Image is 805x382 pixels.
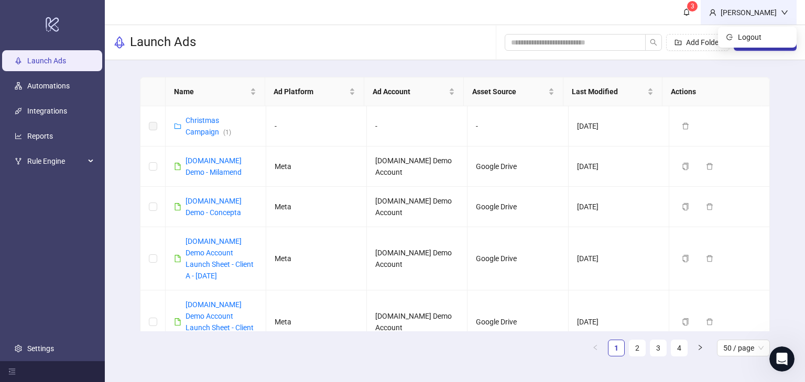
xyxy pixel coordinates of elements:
[27,151,85,172] span: Rule Engine
[186,237,254,280] a: [DOMAIN_NAME] Demo Account Launch Sheet - Client A - [DATE]
[587,340,604,356] button: left
[723,340,764,356] span: 50 / page
[467,106,568,147] td: -
[592,344,599,351] span: left
[467,187,568,227] td: Google Drive
[27,344,54,353] a: Settings
[682,163,689,170] span: copy
[174,203,181,210] span: file
[608,340,625,356] li: 1
[174,318,181,325] span: file
[367,187,467,227] td: [DOMAIN_NAME] Demo Account
[769,346,795,372] iframe: Intercom live chat
[274,86,347,97] span: Ad Platform
[692,340,709,356] li: Next Page
[650,39,657,46] span: search
[21,150,176,161] div: Request a feature
[671,340,687,356] a: 4
[569,290,669,354] td: [DATE]
[15,218,194,238] div: Report a Bug
[21,203,188,214] div: Create a ticket
[186,300,254,343] a: [DOMAIN_NAME] Demo Account Launch Sheet - Client A - [DATE]
[174,255,181,262] span: file
[726,34,734,40] span: logout
[166,77,265,106] th: Name
[716,7,781,18] div: [PERSON_NAME]
[21,110,189,128] p: How can we help?
[706,318,713,325] span: delete
[15,158,22,165] span: fork
[15,145,194,165] a: Request a feature
[675,39,682,46] span: folder-add
[671,340,688,356] li: 4
[569,227,669,290] td: [DATE]
[467,147,568,187] td: Google Drive
[738,31,788,43] span: Logout
[367,227,467,290] td: [DOMAIN_NAME] Demo Account
[692,340,709,356] button: right
[130,34,196,51] h3: Launch Ads
[569,106,669,147] td: [DATE]
[686,38,721,47] span: Add Folder
[709,9,716,16] span: user
[174,122,181,130] span: folder
[8,368,16,375] span: menu-fold
[105,286,210,328] button: Messages
[687,1,698,12] sup: 3
[266,106,367,147] td: -
[367,106,467,147] td: -
[467,290,568,354] td: Google Drive
[266,227,367,290] td: Meta
[691,3,694,10] span: 3
[629,340,646,356] li: 2
[650,340,667,356] li: 3
[682,203,689,210] span: copy
[139,312,176,319] span: Messages
[266,147,367,187] td: Meta
[650,340,666,356] a: 3
[563,77,663,106] th: Last Modified
[40,312,64,319] span: Home
[364,77,464,106] th: Ad Account
[21,74,189,110] p: Hi [PERSON_NAME] 👋
[27,82,70,90] a: Automations
[113,36,126,49] span: rocket
[629,340,645,356] a: 2
[587,340,604,356] li: Previous Page
[706,255,713,262] span: delete
[186,197,242,217] a: [DOMAIN_NAME] Demo - Concepta
[683,8,690,16] span: bell
[27,57,66,65] a: Launch Ads
[223,129,231,136] span: ( 1 )
[373,86,447,97] span: Ad Account
[266,187,367,227] td: Meta
[186,156,242,176] a: [DOMAIN_NAME] Demo - Milamend
[697,344,703,351] span: right
[180,17,199,36] div: Close
[706,163,713,170] span: delete
[266,290,367,354] td: Meta
[608,340,624,356] a: 1
[569,147,669,187] td: [DATE]
[21,169,176,180] div: Documentation
[186,116,231,136] a: Christmas Campaign(1)
[682,255,689,262] span: copy
[472,86,546,97] span: Asset Source
[572,86,646,97] span: Last Modified
[367,147,467,187] td: [DOMAIN_NAME] Demo Account
[174,163,181,170] span: file
[174,86,248,97] span: Name
[464,77,563,106] th: Asset Source
[781,9,788,16] span: down
[682,318,689,325] span: copy
[367,290,467,354] td: [DOMAIN_NAME] Demo Account
[27,107,67,115] a: Integrations
[467,227,568,290] td: Google Drive
[717,340,770,356] div: Page Size
[569,187,669,227] td: [DATE]
[682,122,689,130] span: delete
[21,222,176,233] div: Report a Bug
[666,34,730,51] button: Add Folder
[27,132,53,140] a: Reports
[706,203,713,210] span: delete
